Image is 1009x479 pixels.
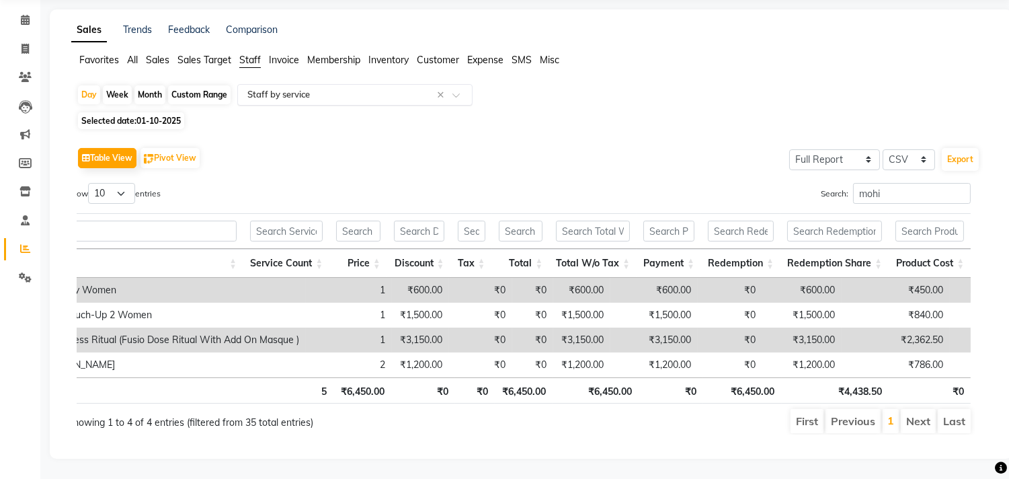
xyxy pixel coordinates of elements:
td: ₹0 [449,328,512,353]
span: Expense [467,54,503,66]
th: Total: activate to sort column ascending [492,249,550,278]
td: ₹0 [512,278,553,303]
td: ₹0 [512,353,553,377]
span: Customer [417,54,459,66]
input: Search Price [336,221,380,242]
a: 1 [887,414,894,427]
td: ₹1,200.00 [762,353,842,377]
td: 1 [306,278,392,303]
td: ₹0 [512,328,553,353]
td: ₹0 [449,303,512,328]
th: ₹6,450.00 [333,377,391,404]
input: Search: [853,183,971,204]
td: ₹0 [449,353,512,377]
td: 1 [306,303,392,328]
span: Misc [540,54,559,66]
th: Total W/o Tax: activate to sort column ascending [549,249,637,278]
th: 5 [247,377,333,404]
td: ₹840.00 [842,303,950,328]
td: ₹600.00 [610,278,698,303]
td: ₹0 [512,303,553,328]
div: Month [134,85,165,104]
td: ₹2,362.50 [842,328,950,353]
th: ₹4,438.50 [782,377,889,404]
input: Search Redemption [708,221,774,242]
td: ₹3,150.00 [762,328,842,353]
td: Color Touch-Up 2 Women [33,303,306,328]
td: ₹1,500.00 [553,303,610,328]
th: Tax: activate to sort column ascending [451,249,492,278]
td: ₹0 [698,303,762,328]
input: Search Product Cost [895,221,964,242]
img: pivot.png [144,154,154,164]
span: SMS [512,54,532,66]
th: ₹6,450.00 [553,377,639,404]
span: All [127,54,138,66]
th: Price: activate to sort column ascending [329,249,387,278]
label: Show entries [67,183,161,204]
input: Search Total [499,221,543,242]
td: ₹600.00 [553,278,610,303]
a: Feedback [168,24,210,36]
span: Sales [146,54,169,66]
td: ₹1,500.00 [610,303,698,328]
th: Redemption Share: activate to sort column ascending [780,249,889,278]
input: Search Payment [643,221,694,242]
div: Week [103,85,132,104]
div: Custom Range [168,85,231,104]
input: Search Tax [458,221,485,242]
span: Inventory [368,54,409,66]
a: Trends [123,24,152,36]
td: ₹1,500.00 [762,303,842,328]
span: Clear all [437,88,448,102]
td: ₹450.00 [842,278,950,303]
td: ₹3,150.00 [392,328,449,353]
span: 01-10-2025 [136,116,181,126]
span: Sales Target [177,54,231,66]
td: ₹1,200.00 [392,353,449,377]
td: [PERSON_NAME] [33,353,306,377]
span: Staff [239,54,261,66]
td: 1 [306,328,392,353]
th: Product Cost: activate to sort column ascending [889,249,971,278]
td: ₹600.00 [762,278,842,303]
th: Payment: activate to sort column ascending [637,249,701,278]
span: Invoice [269,54,299,66]
span: Membership [307,54,360,66]
td: ₹0 [449,278,512,303]
td: ₹3,150.00 [610,328,698,353]
th: ₹0 [391,377,455,404]
button: Pivot View [140,148,200,168]
td: 2 [306,353,392,377]
label: Search: [821,183,971,204]
th: Service Count: activate to sort column ascending [243,249,329,278]
td: ₹0 [698,328,762,353]
td: ₹1,200.00 [610,353,698,377]
div: Showing 1 to 4 of 4 entries (filtered from 35 total entries) [67,408,432,430]
td: K - Express Ritual (Fusio Dose Ritual With Add On Masque ) [33,328,306,353]
a: Comparison [226,24,278,36]
td: ₹600.00 [392,278,449,303]
th: ₹6,450.00 [703,377,782,404]
input: Search Discount [394,221,444,242]
th: ₹6,450.00 [495,377,553,404]
th: Redemption: activate to sort column ascending [701,249,780,278]
span: Favorites [79,54,119,66]
td: ₹0 [698,353,762,377]
button: Export [942,148,979,171]
button: Table View [78,148,136,168]
select: Showentries [88,183,135,204]
input: Search Service Count [250,221,323,242]
a: Sales [71,18,107,42]
th: ₹0 [639,377,703,404]
input: Search Redemption Share [787,221,882,242]
input: Search Total W/o Tax [556,221,630,242]
th: ₹0 [889,377,971,404]
td: ₹0 [698,278,762,303]
td: ₹786.00 [842,353,950,377]
th: Discount: activate to sort column ascending [387,249,451,278]
td: ₹1,200.00 [553,353,610,377]
td: ₹1,500.00 [392,303,449,328]
th: ₹0 [455,377,495,404]
div: Day [78,85,100,104]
